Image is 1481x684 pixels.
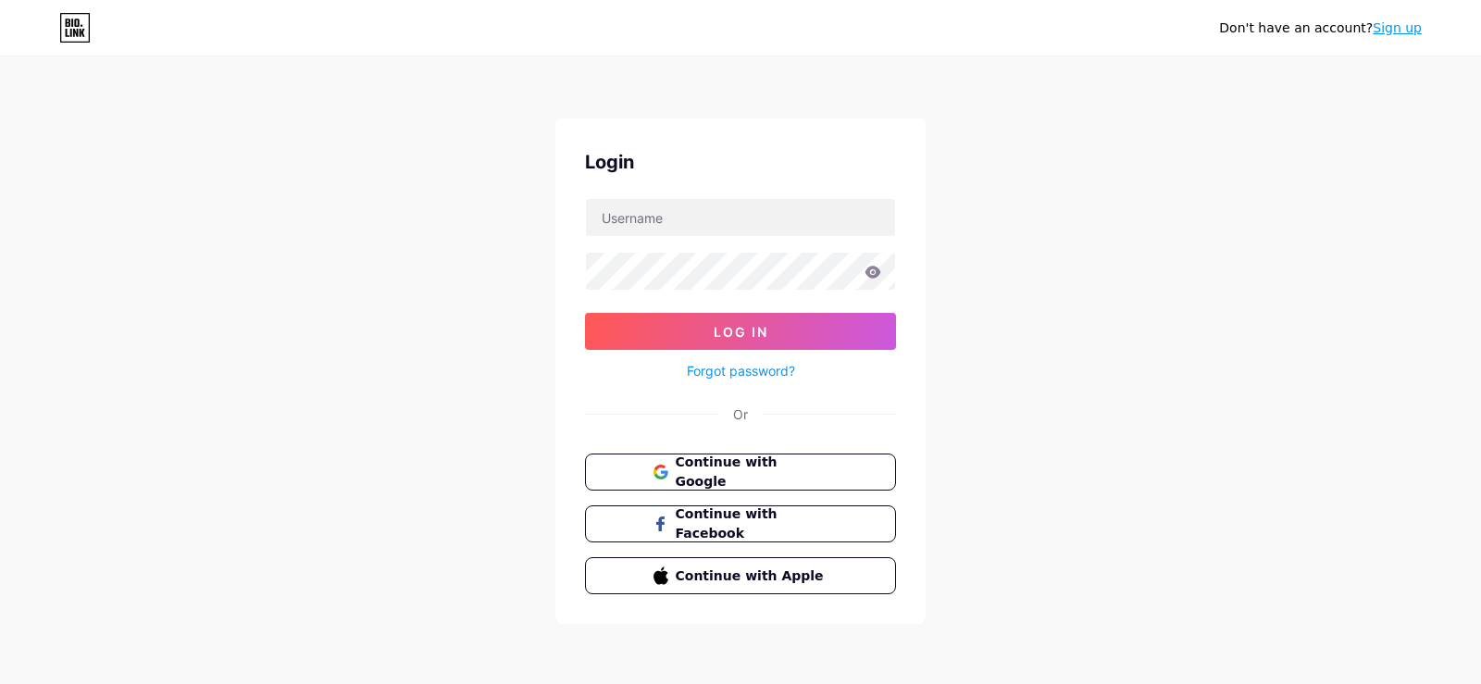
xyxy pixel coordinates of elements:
button: Continue with Google [585,454,896,491]
span: Continue with Apple [676,566,828,586]
span: Continue with Google [676,453,828,491]
span: Log In [714,324,768,340]
input: Username [586,199,895,236]
button: Continue with Facebook [585,505,896,542]
button: Log In [585,313,896,350]
div: Or [733,404,748,424]
a: Sign up [1373,20,1422,35]
div: Login [585,148,896,176]
button: Continue with Apple [585,557,896,594]
div: Don't have an account? [1219,19,1422,38]
span: Continue with Facebook [676,504,828,543]
a: Forgot password? [687,361,795,380]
